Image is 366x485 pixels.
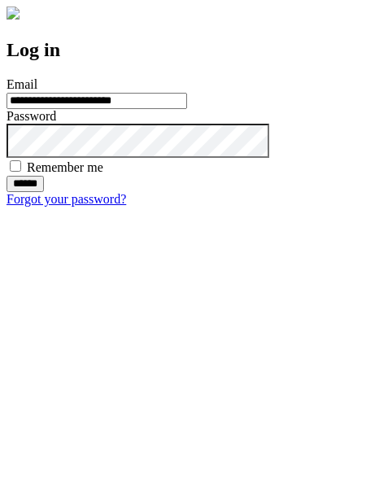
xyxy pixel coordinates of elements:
[7,39,359,61] h2: Log in
[7,109,56,123] label: Password
[7,192,126,206] a: Forgot your password?
[27,160,103,174] label: Remember me
[7,77,37,91] label: Email
[7,7,20,20] img: logo-4e3dc11c47720685a147b03b5a06dd966a58ff35d612b21f08c02c0306f2b779.png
